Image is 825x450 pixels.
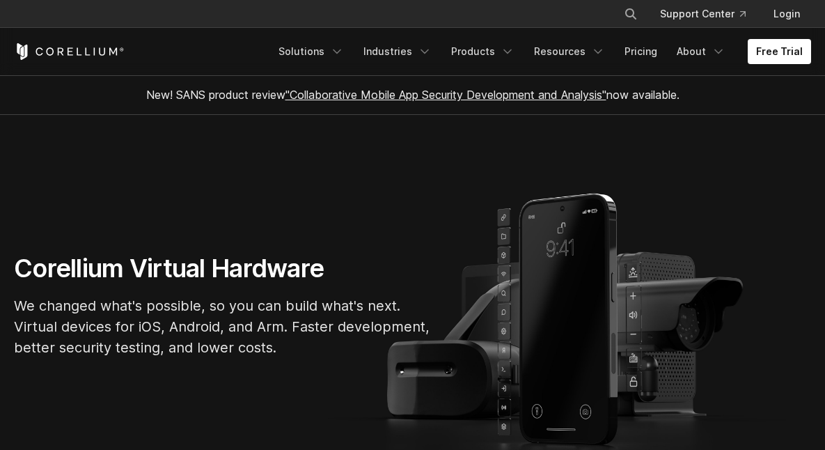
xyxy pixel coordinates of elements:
a: Products [443,39,523,64]
a: Corellium Home [14,43,125,60]
button: Search [618,1,643,26]
a: Solutions [270,39,352,64]
p: We changed what's possible, so you can build what's next. Virtual devices for iOS, Android, and A... [14,295,432,358]
a: Free Trial [748,39,811,64]
a: Login [762,1,811,26]
a: About [668,39,734,64]
h1: Corellium Virtual Hardware [14,253,432,284]
a: Support Center [649,1,757,26]
a: Pricing [616,39,666,64]
a: Industries [355,39,440,64]
span: New! SANS product review now available. [146,88,679,102]
a: Resources [526,39,613,64]
a: "Collaborative Mobile App Security Development and Analysis" [285,88,606,102]
div: Navigation Menu [607,1,811,26]
div: Navigation Menu [270,39,811,64]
